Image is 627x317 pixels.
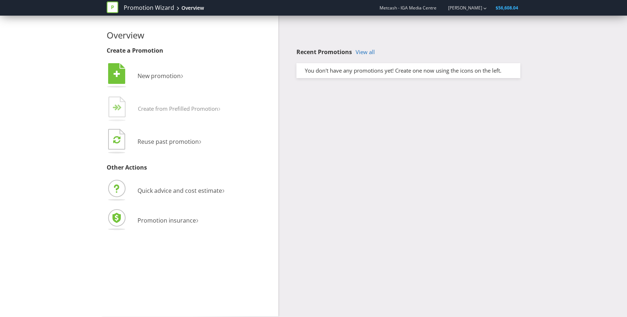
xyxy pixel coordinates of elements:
[107,216,198,224] a: Promotion insurance›
[181,4,204,12] div: Overview
[496,5,518,11] span: $56,608.04
[199,135,201,147] span: ›
[107,95,221,124] button: Create from Prefilled Promotion›
[181,69,183,81] span: ›
[299,67,517,74] div: You don't have any promotions yet! Create one now using the icons on the left.
[441,5,482,11] a: [PERSON_NAME]
[138,105,218,112] span: Create from Prefilled Promotion
[222,184,225,196] span: ›
[124,4,174,12] a: Promotion Wizard
[138,138,199,146] span: Reuse past promotion
[107,48,273,54] h3: Create a Promotion
[138,216,196,224] span: Promotion insurance
[196,214,198,225] span: ›
[138,72,181,80] span: New promotion
[117,104,122,111] tspan: 
[296,48,352,56] span: Recent Promotions
[218,102,221,114] span: ›
[107,187,225,195] a: Quick advice and cost estimate›
[138,187,222,195] span: Quick advice and cost estimate
[107,164,273,171] h3: Other Actions
[114,70,120,78] tspan: 
[113,135,120,144] tspan: 
[107,31,273,40] h2: Overview
[356,49,375,55] a: View all
[380,5,437,11] span: Metcash - IGA Media Centre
